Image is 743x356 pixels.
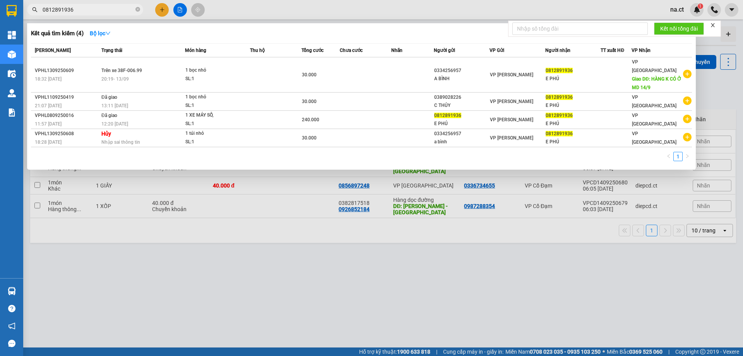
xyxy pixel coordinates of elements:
[101,103,128,108] span: 13:11 [DATE]
[84,27,117,40] button: Bộ lọcdown
[685,154,690,158] span: right
[8,70,16,78] img: warehouse-icon
[135,6,140,14] span: close-circle
[185,120,243,128] div: SL: 1
[434,48,455,53] span: Người gửi
[8,50,16,58] img: warehouse-icon
[601,48,624,53] span: TT xuất HĐ
[710,22,716,28] span: close
[490,135,533,141] span: VP [PERSON_NAME]
[90,30,111,36] strong: Bộ lọc
[35,48,71,53] span: [PERSON_NAME]
[683,70,692,78] span: plus-circle
[660,24,698,33] span: Kết nối tổng đài
[683,133,692,141] span: plus-circle
[8,322,15,330] span: notification
[302,72,317,77] span: 30.000
[546,131,573,136] span: 0812891936
[32,7,38,12] span: search
[666,154,671,158] span: left
[101,113,117,118] span: Đã giao
[340,48,363,53] span: Chưa cước
[101,95,117,100] span: Đã giao
[674,152,682,161] a: 1
[654,22,704,35] button: Kết nối tổng đài
[185,93,243,101] div: 1 bọc nhỏ
[135,7,140,12] span: close-circle
[35,76,62,82] span: 18:32 [DATE]
[8,31,16,39] img: dashboard-icon
[546,95,573,100] span: 0812891936
[545,48,570,53] span: Người nhận
[35,67,99,75] div: VPHL1309250609
[43,5,134,14] input: Tìm tên, số ĐT hoặc mã đơn
[185,129,243,138] div: 1 túi nhỏ
[7,5,17,17] img: logo-vxr
[632,76,681,90] span: Giao DĐ: HÀNG K CÓ Ở MD 14/9
[35,130,99,138] div: VPHL1309250608
[632,95,676,108] span: VP [GEOGRAPHIC_DATA]
[632,48,651,53] span: VP Nhận
[302,117,319,122] span: 240.000
[632,131,676,145] span: VP [GEOGRAPHIC_DATA]
[546,113,573,118] span: 0812891936
[490,72,533,77] span: VP [PERSON_NAME]
[302,99,317,104] span: 30.000
[105,31,111,36] span: down
[683,152,692,161] li: Next Page
[490,117,533,122] span: VP [PERSON_NAME]
[31,29,84,38] h3: Kết quả tìm kiếm ( 4 )
[434,120,489,128] div: E PHÚ
[664,152,673,161] button: left
[683,115,692,123] span: plus-circle
[434,75,489,83] div: A BÌNH
[683,96,692,105] span: plus-circle
[8,108,16,117] img: solution-icon
[101,68,142,73] span: Trên xe 38F-006.99
[185,66,243,75] div: 1 bọc nhỏ
[683,152,692,161] button: right
[490,99,533,104] span: VP [PERSON_NAME]
[185,75,243,83] div: SL: 1
[8,89,16,97] img: warehouse-icon
[101,121,128,127] span: 12:20 [DATE]
[664,152,673,161] li: Previous Page
[35,121,62,127] span: 11:57 [DATE]
[632,113,676,127] span: VP [GEOGRAPHIC_DATA]
[546,75,601,83] div: E PHÚ
[101,48,122,53] span: Trạng thái
[185,101,243,110] div: SL: 1
[101,131,111,137] strong: Hủy
[101,76,129,82] span: 20:19 - 13/09
[185,138,243,146] div: SL: 1
[185,111,243,120] div: 1 XE MÁY SỐ,
[8,287,16,295] img: warehouse-icon
[434,113,461,118] span: 0812891936
[250,48,265,53] span: Thu hộ
[35,103,62,108] span: 21:07 [DATE]
[434,93,489,101] div: 0389028226
[546,138,601,146] div: E PHÚ
[434,130,489,138] div: 0334256957
[35,112,99,120] div: VPHL0809250016
[302,135,317,141] span: 30.000
[301,48,324,53] span: Tổng cước
[546,101,601,110] div: E PHÚ
[35,93,99,101] div: VPHL1109250419
[8,305,15,312] span: question-circle
[8,340,15,347] span: message
[512,22,648,35] input: Nhập số tổng đài
[434,101,489,110] div: C THỦY
[185,48,206,53] span: Món hàng
[490,48,504,53] span: VP Gửi
[391,48,402,53] span: Nhãn
[632,59,676,73] span: VP [GEOGRAPHIC_DATA]
[546,120,601,128] div: E PHÚ
[434,138,489,146] div: a bình
[101,139,140,145] span: Nhập sai thông tin
[434,67,489,75] div: 0334256957
[546,68,573,73] span: 0812891936
[35,139,62,145] span: 18:28 [DATE]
